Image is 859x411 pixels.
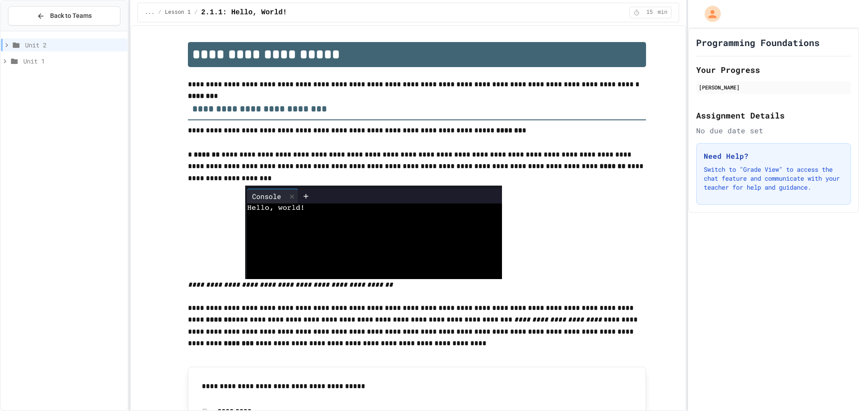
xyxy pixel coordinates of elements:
button: Back to Teams [8,6,120,25]
span: min [658,9,668,16]
h1: Programming Foundations [696,36,820,49]
span: / [194,9,197,16]
span: / [158,9,161,16]
div: [PERSON_NAME] [699,83,848,91]
div: No due date set [696,125,851,136]
span: 15 [642,9,657,16]
p: Switch to "Grade View" to access the chat feature and communicate with your teacher for help and ... [704,165,843,192]
span: Back to Teams [50,11,92,21]
div: My Account [695,4,723,24]
h2: Your Progress [696,64,851,76]
span: Unit 1 [23,56,124,66]
span: 2.1.1: Hello, World! [201,7,287,18]
h2: Assignment Details [696,109,851,122]
span: Lesson 1 [165,9,191,16]
span: ... [145,9,155,16]
h3: Need Help? [704,151,843,161]
span: Unit 2 [25,40,124,50]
